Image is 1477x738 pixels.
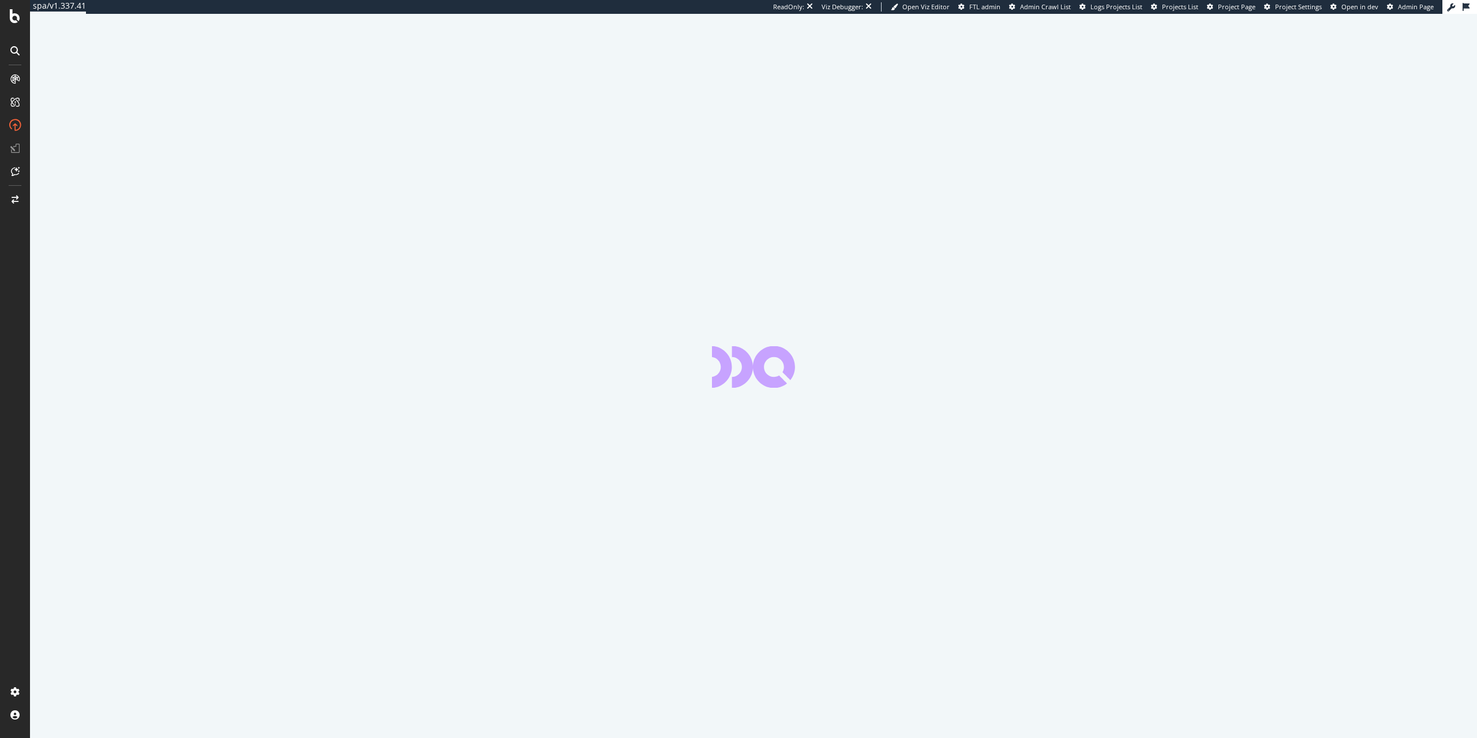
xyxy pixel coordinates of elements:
[969,2,1000,11] span: FTL admin
[1090,2,1142,11] span: Logs Projects List
[1387,2,1434,12] a: Admin Page
[1079,2,1142,12] a: Logs Projects List
[902,2,950,11] span: Open Viz Editor
[1207,2,1255,12] a: Project Page
[1398,2,1434,11] span: Admin Page
[1162,2,1198,11] span: Projects List
[958,2,1000,12] a: FTL admin
[712,346,795,388] div: animation
[891,2,950,12] a: Open Viz Editor
[822,2,863,12] div: Viz Debugger:
[1341,2,1378,11] span: Open in dev
[1218,2,1255,11] span: Project Page
[773,2,804,12] div: ReadOnly:
[1275,2,1322,11] span: Project Settings
[1151,2,1198,12] a: Projects List
[1009,2,1071,12] a: Admin Crawl List
[1264,2,1322,12] a: Project Settings
[1330,2,1378,12] a: Open in dev
[1020,2,1071,11] span: Admin Crawl List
